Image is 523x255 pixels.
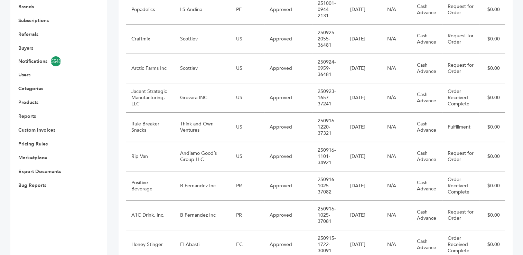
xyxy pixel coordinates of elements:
td: $0.00 [479,25,505,54]
td: Request for Order [442,54,479,83]
a: Buyers [18,45,33,51]
td: Approved [264,83,312,113]
td: Craftmix [126,25,175,54]
td: $0.00 [479,142,505,171]
a: Pricing Rules [18,141,48,147]
td: PR [231,171,264,201]
a: Marketplace [18,154,47,161]
td: N/A [382,201,412,230]
a: Bug Reports [18,182,46,189]
td: Scottlev [175,25,231,54]
td: $0.00 [479,54,505,83]
td: $0.00 [479,201,505,230]
td: [DATE] [345,83,382,113]
td: Arctic Farms Inc [126,54,175,83]
td: $0.00 [479,113,505,142]
td: PR [231,201,264,230]
td: Think and Own Ventures [175,113,231,142]
a: Subscriptions [18,17,49,24]
td: Cash Advance [412,83,443,113]
td: US [231,113,264,142]
td: N/A [382,25,412,54]
td: Approved [264,54,312,83]
td: 250924-0959-36481 [312,54,345,83]
a: Brands [18,3,34,10]
td: Approved [264,201,312,230]
td: Approved [264,113,312,142]
td: [DATE] [345,113,382,142]
a: Custom Invoices [18,127,55,133]
td: Positive Beverage [126,171,175,201]
td: $0.00 [479,171,505,201]
td: Cash Advance [412,54,443,83]
a: Categories [18,85,43,92]
td: [DATE] [345,54,382,83]
td: Order Received Complete [442,171,479,201]
td: Request for Order [442,25,479,54]
td: N/A [382,113,412,142]
td: 250916-1025-37081 [312,201,345,230]
td: Cash Advance [412,142,443,171]
td: Request for Order [442,142,479,171]
td: Cash Advance [412,113,443,142]
td: [DATE] [345,25,382,54]
td: [DATE] [345,142,382,171]
td: [DATE] [345,171,382,201]
td: Cash Advance [412,201,443,230]
td: Scottlev [175,54,231,83]
td: Fulfillment [442,113,479,142]
td: Approved [264,171,312,201]
td: N/A [382,54,412,83]
td: Approved [264,142,312,171]
td: A1C Drink, Inc. [126,201,175,230]
td: 250925-2055-36481 [312,25,345,54]
td: N/A [382,142,412,171]
td: Grovara INC [175,83,231,113]
td: Approved [264,25,312,54]
td: Rip Van [126,142,175,171]
td: B Fernandez Inc [175,201,231,230]
td: Jacent Strategic Manufacturing, LLC [126,83,175,113]
td: [DATE] [345,201,382,230]
td: Rule Breaker Snacks [126,113,175,142]
a: Export Documents [18,168,61,175]
a: Referrals [18,31,38,38]
td: Request for Order [442,201,479,230]
td: N/A [382,171,412,201]
td: US [231,142,264,171]
td: US [231,25,264,54]
td: Andiamo Good’s Group LLC [175,142,231,171]
td: 250916-1220-37321 [312,113,345,142]
a: Reports [18,113,36,120]
a: Products [18,99,38,106]
a: Notifications5548 [18,56,89,66]
td: 250916-1101-34921 [312,142,345,171]
span: 5548 [51,56,61,66]
td: Order Received Complete [442,83,479,113]
td: US [231,54,264,83]
td: N/A [382,83,412,113]
td: 250916-1025-37082 [312,171,345,201]
a: Users [18,72,30,78]
td: Cash Advance [412,171,443,201]
td: Cash Advance [412,25,443,54]
td: US [231,83,264,113]
td: 250923-1657-37241 [312,83,345,113]
td: B Fernandez Inc [175,171,231,201]
td: $0.00 [479,83,505,113]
